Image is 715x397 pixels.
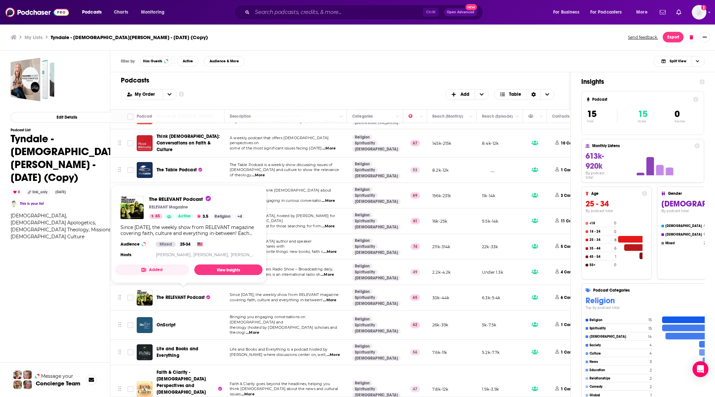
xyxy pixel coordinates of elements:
[157,346,222,359] a: Life and Books and Everything
[410,322,420,328] p: 62
[552,238,586,255] button: 5 Contacts
[337,113,345,121] button: Column Actions
[614,230,616,234] h4: 0
[432,322,448,328] p: 26k-39k
[692,361,708,377] div: Open Intercom Messenger
[137,317,153,333] img: OnScript
[482,350,500,355] p: 5.2k-7.7k
[352,295,378,300] a: Spirituality
[24,34,43,40] a: My Lists
[11,213,112,240] span: [DEMOGRAPHIC_DATA], [DEMOGRAPHIC_DATA] Apologetics, [DEMOGRAPHIC_DATA] Theology, Missions, [DEMOG...
[590,352,648,356] h4: Culture
[118,320,122,330] button: Move
[432,295,449,301] p: 30k-44k
[552,263,586,281] button: 4 Contacts
[352,224,401,230] a: [DEMOGRAPHIC_DATA]
[561,141,583,146] p: 10 Contacts
[115,264,189,275] button: Added
[352,386,378,392] a: Spirituality
[432,193,451,198] p: 156k-231k
[410,269,420,275] p: 49
[137,135,153,151] a: Think Biblically: Conversations on Faith & Culture
[352,161,372,167] a: Religion
[230,188,331,198] span: Helping believers think [DEMOGRAPHIC_DATA] about theological and
[352,289,372,294] a: Religion
[230,167,339,177] span: [DEMOGRAPHIC_DATA] and culture to show the relevance of theology
[561,322,579,328] p: 1 Contact
[482,269,503,275] p: Under 1.3k
[322,198,335,203] span: ...More
[352,141,378,146] a: Spirituality
[590,385,648,389] h4: Comedy
[149,204,188,210] p: RELEVANT Magazine
[561,386,579,392] p: 1 Contact
[352,218,378,224] a: Spirituality
[614,238,616,242] h4: 8
[36,380,80,387] h3: Concierge Team
[552,212,588,230] button: 11 Contacts
[657,7,668,18] a: Show notifications dropdown
[445,89,489,100] button: + Add
[137,112,152,120] div: Podcast
[20,201,44,206] a: This is your list
[552,314,585,335] button: 1 Contact
[13,380,22,389] img: Jon Profile
[230,298,323,302] span: covering faith, culture and everything in-between!
[118,138,122,148] button: Move
[626,34,660,40] button: Send feedback.
[230,224,321,228] span: Coalition, is a podcast for those searching for firm
[230,249,323,254] span: you some of her favorite things: new books, faith c
[118,384,122,394] button: Move
[231,252,265,257] a: [PERSON_NAME]
[352,146,401,152] a: [DEMOGRAPHIC_DATA]
[25,189,50,195] div: link_only
[177,56,199,67] button: Active
[121,89,177,100] h2: Choose List sort
[704,241,706,245] h4: 2
[352,275,401,281] a: [DEMOGRAPHIC_DATA]
[648,326,652,331] h4: 15
[230,198,321,203] span: cultural issues by engaging in curious conversatio
[157,322,175,328] span: OnScript
[650,360,652,364] h4: 3
[137,381,153,397] img: Faith & Clarity - Biblical Perspectives and Biblical Wisdom on News & Cultural Issues
[352,135,372,140] a: Religion
[352,269,378,275] a: Spirituality
[674,7,684,18] a: Show notifications dropdown
[590,318,647,322] h4: Religion
[121,59,135,64] h3: Filter by
[482,244,498,250] p: 22k-33k
[638,108,647,120] span: 15
[352,173,401,179] a: [DEMOGRAPHIC_DATA]
[410,349,420,356] p: 56
[157,167,197,173] span: The Table Podcast
[537,113,545,121] button: Column Actions
[110,7,132,18] a: Charts
[157,133,222,153] a: Think [DEMOGRAPHIC_DATA]: Conversations on Faith & Culture
[118,347,122,357] button: Move
[482,193,495,198] p: 11k-14k
[11,132,123,184] h1: Tyndale - [DEMOGRAPHIC_DATA][PERSON_NAME] - [DATE] (Copy)
[586,199,647,209] h3: 25 - 34
[561,167,579,173] p: 1 Contact
[432,350,447,355] p: 7.6k-11k
[235,214,245,219] a: +4
[230,267,333,271] span: Evidence and Answers Radio Show – Broadcasting daily,
[137,290,153,306] a: The RELEVANT Podcast
[230,272,320,277] span: Evidence and Answers is an international radio sh
[590,263,613,267] h4: 55+
[13,370,22,379] img: Sydney Profile
[699,32,710,42] button: Show More Button
[447,11,474,14] span: Open Advanced
[352,316,372,322] a: Religion
[127,322,133,328] span: Toggle select row
[591,191,639,196] h4: Age
[649,343,652,347] h4: 4
[586,209,647,213] h4: By podcast total
[467,113,475,121] button: Column Actions
[553,8,579,17] span: For Business
[552,133,589,153] button: 10 Contacts
[432,218,447,224] p: 16k-25k
[561,244,581,250] p: 5 Contacts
